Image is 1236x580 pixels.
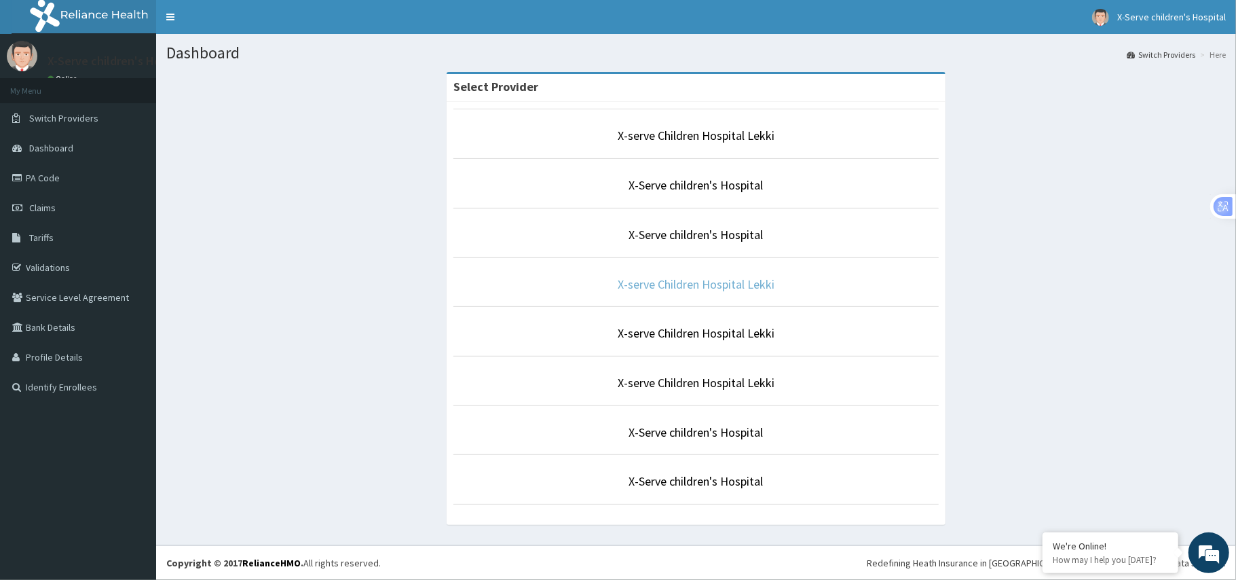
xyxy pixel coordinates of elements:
[29,112,98,124] span: Switch Providers
[48,55,191,67] p: X-Serve children's Hospital
[29,232,54,244] span: Tariffs
[629,227,764,242] a: X-Serve children's Hospital
[166,557,303,569] strong: Copyright © 2017 .
[629,177,764,193] a: X-Serve children's Hospital
[29,202,56,214] span: Claims
[1092,9,1109,26] img: User Image
[1197,49,1226,60] li: Here
[618,375,774,391] a: X-serve Children Hospital Lekki
[7,41,37,71] img: User Image
[618,325,774,341] a: X-serve Children Hospital Lekki
[618,128,774,143] a: X-serve Children Hospital Lekki
[453,79,538,94] strong: Select Provider
[867,556,1226,570] div: Redefining Heath Insurance in [GEOGRAPHIC_DATA] using Telemedicine and Data Science!
[166,44,1226,62] h1: Dashboard
[29,142,73,154] span: Dashboard
[156,545,1236,580] footer: All rights reserved.
[629,473,764,489] a: X-Serve children's Hospital
[1127,49,1195,60] a: Switch Providers
[629,424,764,440] a: X-Serve children's Hospital
[1053,554,1168,566] p: How may I help you today?
[48,74,80,84] a: Online
[618,276,774,292] a: X-serve Children Hospital Lekki
[1117,11,1226,23] span: X-Serve children's Hospital
[1053,540,1168,552] div: We're Online!
[242,557,301,569] a: RelianceHMO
